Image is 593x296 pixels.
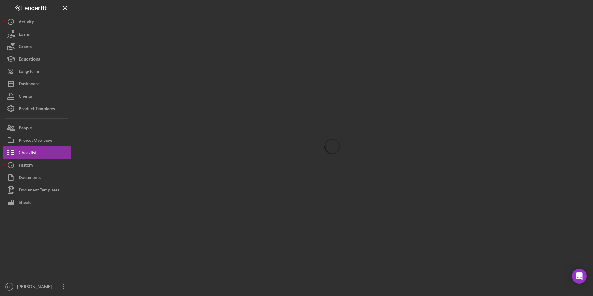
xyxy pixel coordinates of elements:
div: Grants [19,40,32,54]
button: Educational [3,53,71,65]
div: Product Templates [19,102,55,116]
button: Activity [3,16,71,28]
div: Checklist [19,146,37,160]
button: Sheets [3,196,71,209]
button: History [3,159,71,171]
div: [PERSON_NAME] [16,280,56,294]
button: Project Overview [3,134,71,146]
button: Product Templates [3,102,71,115]
button: Long-Term [3,65,71,78]
div: Clients [19,90,32,104]
text: CH [7,285,11,289]
div: Educational [19,53,42,67]
div: Documents [19,171,41,185]
div: Project Overview [19,134,52,148]
div: History [19,159,33,173]
div: Open Intercom Messenger [572,269,587,284]
button: CH[PERSON_NAME] [3,280,71,293]
button: Documents [3,171,71,184]
button: Clients [3,90,71,102]
div: Activity [19,16,34,29]
div: Dashboard [19,78,40,92]
button: Checklist [3,146,71,159]
button: Loans [3,28,71,40]
div: Long-Term [19,65,39,79]
button: Grants [3,40,71,53]
button: Dashboard [3,78,71,90]
button: People [3,122,71,134]
div: Sheets [19,196,31,210]
div: People [19,122,32,136]
div: Loans [19,28,30,42]
div: Document Templates [19,184,59,198]
button: Document Templates [3,184,71,196]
